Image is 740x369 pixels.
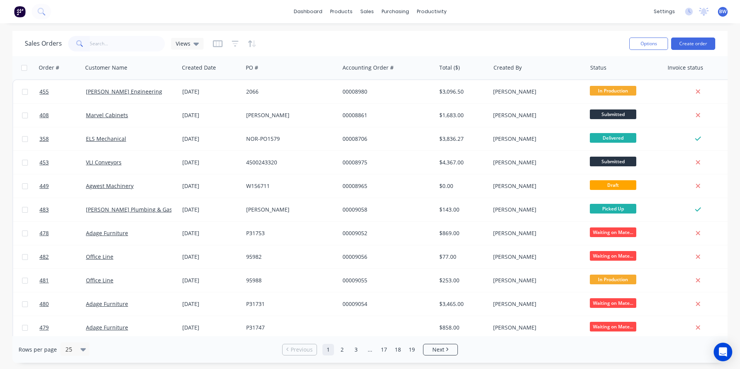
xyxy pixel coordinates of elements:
[493,64,522,72] div: Created By
[182,182,240,190] div: [DATE]
[246,64,258,72] div: PO #
[246,324,332,331] div: P31747
[493,229,579,237] div: [PERSON_NAME]
[493,135,579,143] div: [PERSON_NAME]
[439,111,485,119] div: $1,683.00
[343,159,428,166] div: 00008975
[39,104,86,127] a: 408
[182,229,240,237] div: [DATE]
[590,157,636,166] span: Submitted
[343,206,428,214] div: 00009058
[182,324,240,331] div: [DATE]
[590,133,636,143] span: Delivered
[39,198,86,221] a: 483
[39,206,49,214] span: 483
[493,88,579,96] div: [PERSON_NAME]
[39,174,86,198] a: 449
[336,344,348,355] a: Page 2
[246,229,332,237] div: P31753
[182,277,240,284] div: [DATE]
[392,344,404,355] a: Page 18
[14,6,26,17] img: Factory
[343,64,394,72] div: Accounting Order #
[85,64,127,72] div: Customer Name
[590,251,636,261] span: Waiting on Mate...
[356,6,378,17] div: sales
[182,64,216,72] div: Created Date
[590,64,606,72] div: Status
[39,135,49,143] span: 358
[290,6,326,17] a: dashboard
[326,6,356,17] div: products
[439,206,485,214] div: $143.00
[322,344,334,355] a: Page 1 is your current page
[343,111,428,119] div: 00008861
[439,229,485,237] div: $869.00
[182,135,240,143] div: [DATE]
[439,300,485,308] div: $3,465.00
[39,88,49,96] span: 455
[364,344,376,355] a: Jump forward
[246,159,332,166] div: 4500243320
[246,206,332,214] div: [PERSON_NAME]
[439,324,485,331] div: $858.00
[279,344,461,355] ul: Pagination
[86,159,122,166] a: VLI Conveyors
[182,300,240,308] div: [DATE]
[671,38,715,50] button: Create order
[406,344,418,355] a: Page 19
[39,292,86,316] a: 480
[719,8,726,15] span: BW
[39,324,49,331] span: 479
[86,229,128,237] a: Adage Furniture
[39,245,86,268] a: 482
[39,159,49,166] span: 453
[246,88,332,96] div: 2066
[343,253,428,261] div: 00009056
[378,344,390,355] a: Page 17
[39,229,49,237] span: 478
[590,204,636,214] span: Picked Up
[493,182,579,190] div: [PERSON_NAME]
[439,182,485,190] div: $0.00
[378,6,413,17] div: purchasing
[590,86,636,96] span: In Production
[343,88,428,96] div: 00008980
[590,180,636,190] span: Draft
[493,300,579,308] div: [PERSON_NAME]
[291,346,313,354] span: Previous
[439,253,485,261] div: $77.00
[86,300,128,307] a: Adage Furniture
[493,206,579,214] div: [PERSON_NAME]
[246,300,332,308] div: P31731
[39,151,86,174] a: 453
[343,182,428,190] div: 00008965
[39,111,49,119] span: 408
[343,229,428,237] div: 00009052
[86,135,126,142] a: ELS Mechanical
[19,346,57,354] span: Rows per page
[39,253,49,261] span: 482
[590,298,636,308] span: Waiting on Mate...
[590,275,636,284] span: In Production
[246,111,332,119] div: [PERSON_NAME]
[246,135,332,143] div: NOR-PO1579
[439,64,460,72] div: Total ($)
[182,206,240,214] div: [DATE]
[432,346,444,354] span: Next
[493,159,579,166] div: [PERSON_NAME]
[439,277,485,284] div: $253.00
[590,227,636,237] span: Waiting on Mate...
[246,253,332,261] div: 95982
[343,277,428,284] div: 00009055
[182,111,240,119] div: [DATE]
[39,80,86,103] a: 455
[39,277,49,284] span: 481
[493,324,579,331] div: [PERSON_NAME]
[246,277,332,284] div: 95988
[493,111,579,119] div: [PERSON_NAME]
[413,6,451,17] div: productivity
[176,39,190,48] span: Views
[343,135,428,143] div: 00008706
[86,206,194,213] a: [PERSON_NAME] Plumbing & Gas PTY LTD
